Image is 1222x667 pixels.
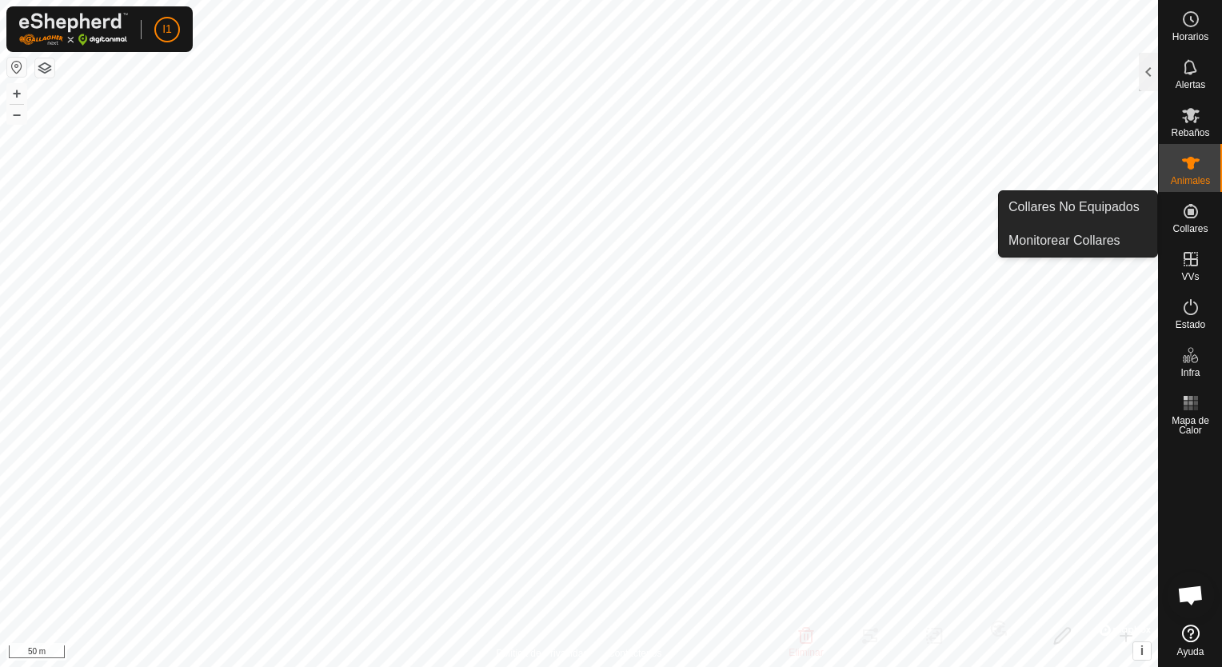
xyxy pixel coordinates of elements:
[35,58,54,78] button: Capas del Mapa
[1133,642,1151,660] button: i
[1180,368,1200,377] span: Infra
[1008,198,1140,217] span: Collares No Equipados
[162,21,172,38] span: I1
[1181,272,1199,282] span: VVs
[7,58,26,77] button: Restablecer Mapa
[1172,224,1208,234] span: Collares
[999,225,1157,257] a: Monitorear Collares
[999,191,1157,223] a: Collares No Equipados
[1008,231,1120,250] span: Monitorear Collares
[7,84,26,103] button: +
[1163,416,1218,435] span: Mapa de Calor
[1171,176,1210,186] span: Animales
[1172,32,1208,42] span: Horarios
[1177,647,1204,657] span: Ayuda
[19,13,128,46] img: Logo Gallagher
[1176,80,1205,90] span: Alertas
[608,646,661,661] a: Contáctenos
[1171,128,1209,138] span: Rebaños
[1176,320,1205,330] span: Estado
[7,105,26,124] button: –
[1167,571,1215,619] div: Chat abierto
[497,646,589,661] a: Política de Privacidad
[1140,644,1144,657] span: i
[1159,618,1222,663] a: Ayuda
